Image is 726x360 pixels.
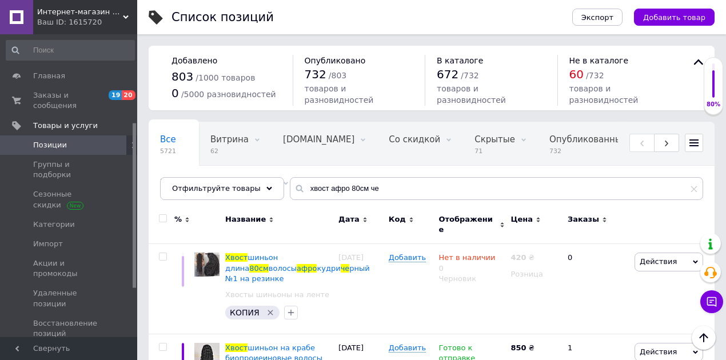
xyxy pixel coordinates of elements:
button: Добавить товар [634,9,715,26]
div: Ваш ID: 1615720 [37,17,137,27]
span: / 1000 товаров [196,73,255,82]
span: Хвост [225,253,248,262]
span: В каталоге [437,56,483,65]
span: волосы [269,264,297,273]
span: товаров и разновидностей [305,84,374,105]
b: 420 [510,253,526,262]
input: Поиск по названию позиции, артикулу и поисковым запросам [290,177,703,200]
div: 80% [704,101,723,109]
span: Позиции [33,140,67,150]
span: 0 [171,86,179,100]
span: Отображение [438,214,497,235]
span: Отфильтруйте товары [172,184,261,193]
span: афро [297,264,317,273]
div: Хвосты , шиньоны, Хвосты шиньоны [149,166,300,209]
span: 732 [549,147,627,155]
span: 803 [171,70,193,83]
span: 60 [569,67,584,81]
span: Добавить [389,343,426,353]
span: / 732 [586,71,604,80]
span: шиньон длина [225,253,278,272]
span: Дата [338,214,360,225]
span: 80см [249,264,269,273]
span: Интернет-магазин "Мир волос" [37,7,123,17]
span: / 5000 разновидностей [181,90,276,99]
span: Все [160,134,176,145]
span: Категории [33,219,75,230]
span: Не в каталоге [569,56,629,65]
span: 672 [437,67,458,81]
div: ₴ [510,343,534,353]
span: / 803 [329,71,346,80]
a: Хвостшиньон длина80смволосыафрокудричерный №1 на резинке [225,253,370,282]
span: [DOMAIN_NAME] [283,134,354,145]
span: 20 [122,90,135,100]
span: КОПИЯ [230,308,260,317]
div: Список позиций [171,11,274,23]
span: Заказы и сообщения [33,90,106,111]
span: 62 [210,147,249,155]
span: Восстановление позиций [33,318,106,339]
span: Группы и подборки [33,159,106,180]
span: % [174,214,182,225]
span: 732 [305,67,326,81]
span: Хвосты , шиньоны, Хвос... [160,178,277,188]
span: Цена [510,214,533,225]
span: Код [389,214,406,225]
span: кудри [317,264,340,273]
span: Действия [640,347,677,356]
span: рный №1 на резинке [225,264,370,283]
span: че [341,264,350,273]
span: Витрина [210,134,249,145]
span: Нет в наличии [438,253,495,265]
span: Опубликовано [305,56,366,65]
span: Со скидкой [389,134,440,145]
span: / 732 [461,71,478,80]
button: Экспорт [572,9,623,26]
span: Действия [640,257,677,266]
span: 19 [109,90,122,100]
img: Хвост шиньон длина 80см волосы афрокудри черный №1 на резинке [194,253,220,276]
span: Акции и промокоды [33,258,106,279]
b: 850 [510,343,526,352]
span: Заказы [568,214,599,225]
span: Сезонные скидки [33,189,106,210]
span: 5721 [160,147,176,155]
a: Хвосты шиньоны на ленте [225,290,329,300]
span: Название [225,214,266,225]
button: Наверх [692,326,716,350]
div: ₴ [510,253,534,263]
div: Черновик [438,274,505,284]
span: Импорт [33,239,63,249]
span: Скрытые [474,134,515,145]
span: товаров и разновидностей [569,84,639,105]
input: Поиск [6,40,135,61]
span: Опубликованные [549,134,627,145]
span: Удаленные позиции [33,288,106,309]
span: Товары и услуги [33,121,98,131]
div: [DATE] [336,244,386,334]
span: Главная [33,71,65,81]
div: 0 [438,253,495,273]
span: 71 [474,147,515,155]
span: Добавить товар [643,13,705,22]
span: Добавлено [171,56,217,65]
span: Экспорт [581,13,613,22]
svg: Удалить метку [266,308,275,317]
span: Хвост [225,343,248,352]
button: Чат с покупателем [700,290,723,313]
div: 0 [561,244,632,334]
span: товаров и разновидностей [437,84,506,105]
div: Розница [510,269,558,279]
span: Добавить [389,253,426,262]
